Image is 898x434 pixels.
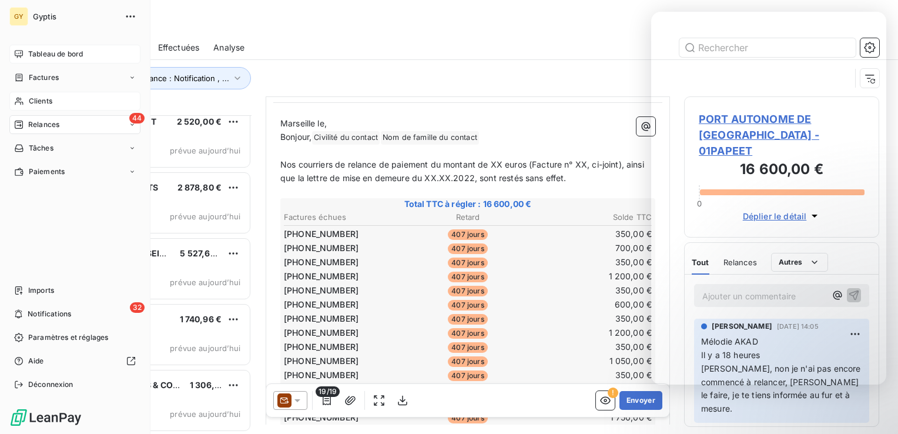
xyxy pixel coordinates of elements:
span: 44 [129,113,145,123]
span: 407 jours [448,413,487,423]
span: Imports [28,285,54,296]
td: 600,00 € [530,298,652,311]
div: GY [9,7,28,26]
span: Nom de famille du contact [381,131,479,145]
span: 2 520,00 € [177,116,222,126]
span: Relances [28,119,59,130]
span: 407 jours [448,272,487,282]
span: Nos courriers de relance de paiement du montant de XX euros (Facture n° XX, ci-joint), ainsi que ... [280,159,646,183]
span: 407 jours [448,356,487,367]
span: Clients [29,96,52,106]
span: prévue aujourd’hui [170,146,240,155]
span: Notifications [28,309,71,319]
span: [PHONE_NUMBER] [284,369,358,381]
span: prévue aujourd’hui [170,343,240,353]
button: Niveau de relance : Notification , ... [83,67,251,89]
td: 350,00 € [530,284,652,297]
span: Tâches [29,143,53,153]
span: prévue aujourd’hui [170,409,240,419]
td: 350,00 € [530,340,652,353]
span: prévue aujourd’hui [170,212,240,221]
td: 1 200,00 € [530,326,652,339]
span: [PHONE_NUMBER] [284,271,358,282]
span: 1 740,96 € [180,314,222,324]
span: Civilité du contact [312,131,380,145]
th: Solde TTC [530,211,652,223]
button: Envoyer [619,391,662,410]
span: [PHONE_NUMBER] [284,412,358,423]
td: 350,00 € [530,369,652,382]
span: Déconnexion [28,379,73,390]
td: 700,00 € [530,242,652,255]
span: Factures [29,72,59,83]
span: Paramètres et réglages [28,332,108,343]
span: [PHONE_NUMBER] [284,355,358,367]
span: Paiements [29,166,65,177]
span: 407 jours [448,300,487,311]
span: [PHONE_NUMBER] [284,327,358,339]
span: Niveau de relance : Notification , ... [100,74,229,83]
span: Gyptis [33,12,118,21]
span: 19/19 [316,386,340,397]
span: [PHONE_NUMBER] [284,341,358,353]
iframe: Intercom live chat [651,12,886,385]
span: Marseille le, [280,118,327,128]
span: Aide [28,356,44,366]
td: 350,00 € [530,312,652,325]
th: Retard [407,211,529,223]
td: 350,00 € [530,256,652,269]
th: Factures échues [283,211,406,223]
td: 1 050,00 € [530,355,652,368]
span: Bonjour, [280,132,311,142]
span: 407 jours [448,258,487,268]
span: Total TTC à régler : 16 600,00 € [282,198,654,210]
td: 1 750,00 € [530,411,652,424]
span: 407 jours [448,314,487,325]
span: prévue aujourd’hui [170,278,240,287]
span: [PHONE_NUMBER] [284,228,358,240]
td: 350,00 € [530,228,652,241]
span: [PHONE_NUMBER] [284,256,358,268]
span: 407 jours [448,286,487,296]
span: 407 jours [448,328,487,339]
span: Effectuées [158,42,200,54]
span: 5 527,68 € [180,248,223,258]
span: 407 jours [448,370,487,381]
span: Analyse [213,42,244,54]
span: Tableau de bord [28,49,83,59]
span: 407 jours [448,229,487,240]
span: 2 878,80 € [177,182,222,192]
iframe: Intercom live chat [858,394,886,422]
span: 1 306,58 € [190,380,233,390]
div: grid [56,115,252,434]
span: 32 [130,302,145,313]
span: 407 jours [448,243,487,254]
span: [PHONE_NUMBER] [284,285,358,296]
span: [PHONE_NUMBER] [284,242,358,254]
span: [PHONE_NUMBER] [284,313,358,325]
img: Logo LeanPay [9,408,82,427]
span: 407 jours [448,342,487,353]
td: 1 200,00 € [530,270,652,283]
a: Aide [9,352,140,370]
span: [PHONE_NUMBER] [284,299,358,311]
